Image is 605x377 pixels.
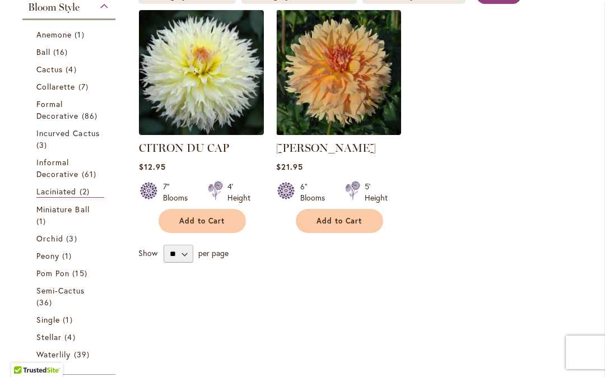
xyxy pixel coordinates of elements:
[36,29,104,40] a: Anemone 1
[36,46,50,57] span: Ball
[139,161,166,172] span: $12.95
[82,168,99,180] span: 61
[179,216,225,226] span: Add to Cart
[63,314,75,325] span: 1
[36,204,90,215] span: Miniature Ball
[36,215,49,227] span: 1
[36,285,85,296] span: Semi-Cactus
[8,337,40,369] iframe: Launch Accessibility Center
[36,331,104,343] a: Stellar 4
[36,156,104,180] a: Informal Decorative 61
[36,186,77,197] span: Laciniated
[36,185,104,198] a: Laciniated 2
[36,64,63,75] span: Cactus
[36,250,104,262] a: Peony 1
[163,181,194,203] div: 7" Blooms
[28,1,80,13] span: Bloom Style
[80,185,92,197] span: 2
[64,331,78,343] span: 4
[36,314,60,325] span: Single
[276,141,376,155] a: [PERSON_NAME]
[36,81,76,92] span: Collarette
[276,161,303,172] span: $21.95
[36,128,100,138] span: Incurved Cactus
[36,348,104,360] a: Waterlily 39
[276,127,401,137] a: KARMEL KORN
[36,349,71,360] span: Waterlily
[300,181,332,203] div: 6" Blooms
[139,127,264,137] a: CITRON DU CAP
[78,81,91,92] span: 7
[36,139,50,151] span: 3
[317,216,362,226] span: Add to Cart
[36,127,104,151] a: Incurved Cactus 3
[365,181,388,203] div: 5' Height
[36,29,72,40] span: Anemone
[36,46,104,58] a: Ball 16
[36,99,79,121] span: Formal Decorative
[82,110,100,122] span: 86
[276,10,401,135] img: KARMEL KORN
[198,248,229,258] span: per page
[36,157,79,179] span: Informal Decorative
[36,314,104,325] a: Single 1
[227,181,250,203] div: 4' Height
[62,250,75,262] span: 1
[36,203,104,227] a: Miniature Ball 1
[36,296,55,308] span: 36
[296,209,383,233] button: Add to Cart
[36,250,59,261] span: Peony
[72,267,90,279] span: 15
[53,46,71,58] span: 16
[36,81,104,92] a: Collarette 7
[36,63,104,75] a: Cactus 4
[139,141,229,155] a: CITRON DU CAP
[66,232,80,244] span: 3
[36,285,104,308] a: Semi-Cactus 36
[36,98,104,122] a: Formal Decorative 86
[36,267,104,279] a: Pom Pon 15
[139,10,264,135] img: CITRON DU CAP
[36,332,62,342] span: Stellar
[159,209,246,233] button: Add to Cart
[138,248,157,258] span: Show
[74,348,92,360] span: 39
[66,63,79,75] span: 4
[36,268,69,278] span: Pom Pon
[36,232,104,244] a: Orchid 3
[75,29,87,40] span: 1
[36,233,63,244] span: Orchid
